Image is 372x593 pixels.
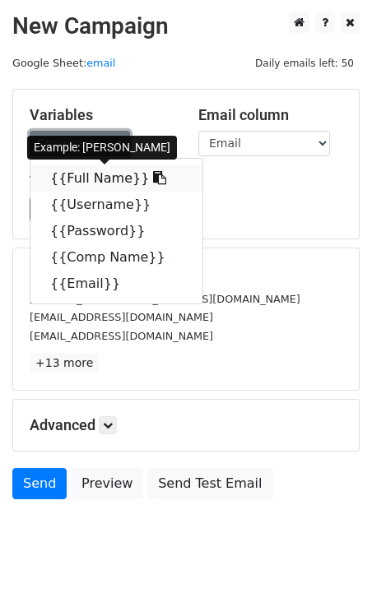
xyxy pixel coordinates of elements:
[147,468,272,499] a: Send Test Email
[30,416,342,434] h5: Advanced
[30,271,202,297] a: {{Email}}
[30,330,213,342] small: [EMAIL_ADDRESS][DOMAIN_NAME]
[30,165,202,192] a: {{Full Name}}
[30,311,213,323] small: [EMAIL_ADDRESS][DOMAIN_NAME]
[12,12,360,40] h2: New Campaign
[290,514,372,593] iframe: Chat Widget
[86,57,115,69] a: email
[198,106,342,124] h5: Email column
[71,468,143,499] a: Preview
[30,192,202,218] a: {{Username}}
[249,54,360,72] span: Daily emails left: 50
[30,353,99,373] a: +13 more
[249,57,360,69] a: Daily emails left: 50
[30,293,300,305] small: [PERSON_NAME][EMAIL_ADDRESS][DOMAIN_NAME]
[27,136,177,160] div: Example: [PERSON_NAME]
[30,244,202,271] a: {{Comp Name}}
[30,218,202,244] a: {{Password}}
[12,468,67,499] a: Send
[12,57,115,69] small: Google Sheet:
[30,106,174,124] h5: Variables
